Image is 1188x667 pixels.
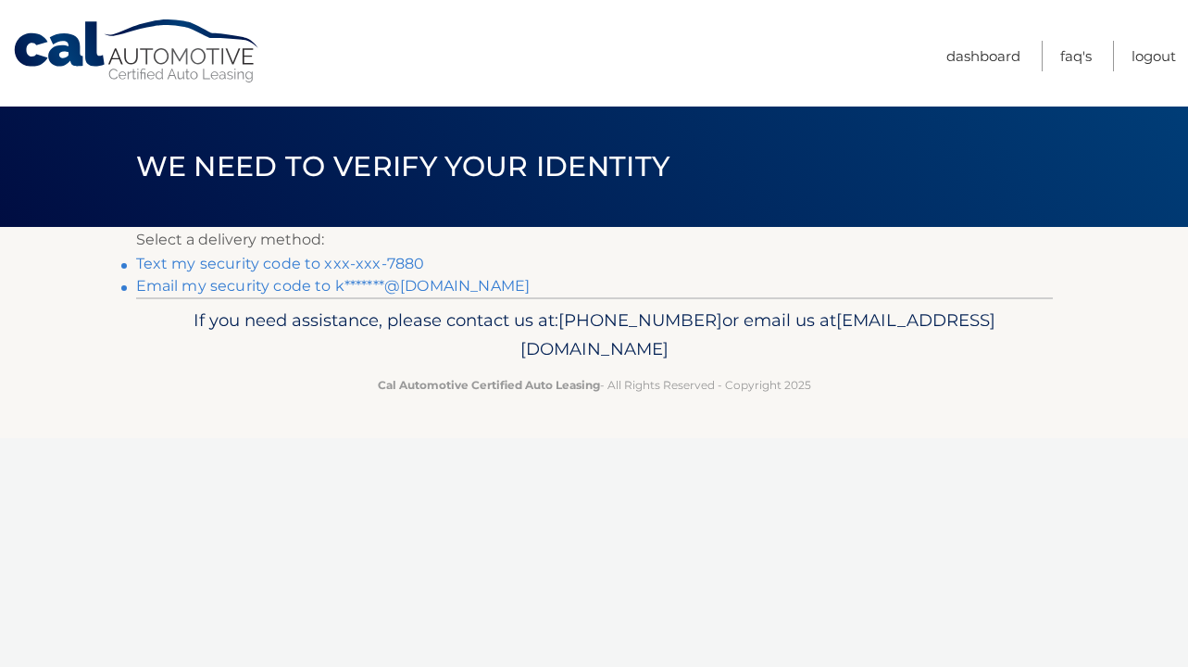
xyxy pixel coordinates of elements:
a: FAQ's [1060,41,1092,71]
span: We need to verify your identity [136,149,670,183]
a: Text my security code to xxx-xxx-7880 [136,255,425,272]
a: Cal Automotive [12,19,262,84]
p: If you need assistance, please contact us at: or email us at [148,306,1041,365]
a: Logout [1132,41,1176,71]
span: [PHONE_NUMBER] [558,309,722,331]
a: Email my security code to k*******@[DOMAIN_NAME] [136,277,531,295]
a: Dashboard [946,41,1020,71]
p: - All Rights Reserved - Copyright 2025 [148,375,1041,395]
p: Select a delivery method: [136,227,1053,253]
strong: Cal Automotive Certified Auto Leasing [378,378,600,392]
